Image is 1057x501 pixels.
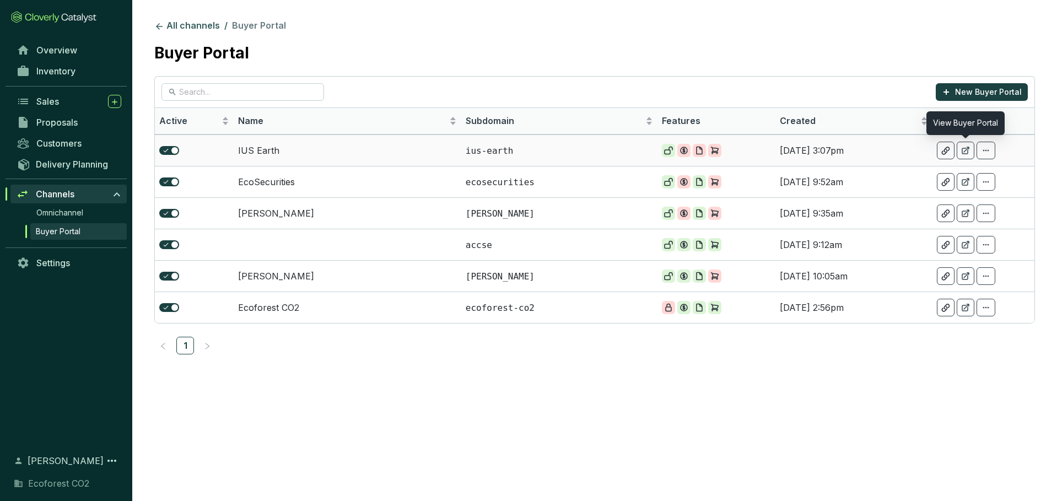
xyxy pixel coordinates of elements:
[36,257,70,268] span: Settings
[234,108,461,135] th: Name
[775,229,932,260] td: [DATE] 9:12am
[36,207,83,218] span: Omnichannel
[238,115,447,127] span: Name
[234,134,461,166] td: IUS Earth
[466,208,653,220] p: [PERSON_NAME]
[31,204,127,221] a: Omnichannel
[159,115,219,127] span: Active
[179,86,308,98] input: Search...
[11,92,127,111] a: Sales
[775,197,932,229] td: [DATE] 9:35am
[224,20,228,33] li: /
[11,41,127,60] a: Overview
[36,188,74,200] span: Channels
[926,111,1005,135] div: View Buyer Portal
[198,337,216,354] button: right
[775,166,932,197] td: [DATE] 9:52am
[177,337,193,354] a: 1
[36,226,80,237] span: Buyer Portal
[955,87,1022,98] p: New Buyer Portal
[36,117,78,128] span: Proposals
[466,271,653,283] p: [PERSON_NAME]
[11,155,127,173] a: Delivery Planning
[154,44,249,63] h1: Buyer Portal
[176,337,194,354] li: 1
[203,342,211,350] span: right
[11,254,127,272] a: Settings
[11,134,127,153] a: Customers
[657,108,775,135] th: Features
[154,337,172,354] button: left
[154,337,172,354] li: Previous Page
[466,239,653,251] p: accse
[936,83,1028,101] button: New Buyer Portal
[466,176,653,188] p: ecosecurities
[10,185,127,203] a: Channels
[28,454,104,467] span: [PERSON_NAME]
[232,20,286,31] span: Buyer Portal
[30,223,127,240] a: Buyer Portal
[780,115,918,127] span: Created
[775,108,932,135] th: Created
[28,477,89,490] span: Ecoforest CO2
[466,115,643,127] span: Subdomain
[775,292,932,323] td: [DATE] 2:56pm
[234,292,461,323] td: Ecoforest CO2
[36,66,75,77] span: Inventory
[159,342,167,350] span: left
[155,108,234,135] th: Active
[234,166,461,197] td: EcoSecurities
[36,138,82,149] span: Customers
[36,96,59,107] span: Sales
[775,260,932,292] td: [DATE] 10:05am
[198,337,216,354] li: Next Page
[152,20,222,33] a: All channels
[466,302,653,314] p: ecoforest-co2
[36,45,77,56] span: Overview
[466,145,653,157] p: ius-earth
[36,159,108,170] span: Delivery Planning
[11,113,127,132] a: Proposals
[775,134,932,166] td: [DATE] 3:07pm
[234,260,461,292] td: [PERSON_NAME]
[461,108,657,135] th: Subdomain
[234,197,461,229] td: [PERSON_NAME]
[11,62,127,80] a: Inventory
